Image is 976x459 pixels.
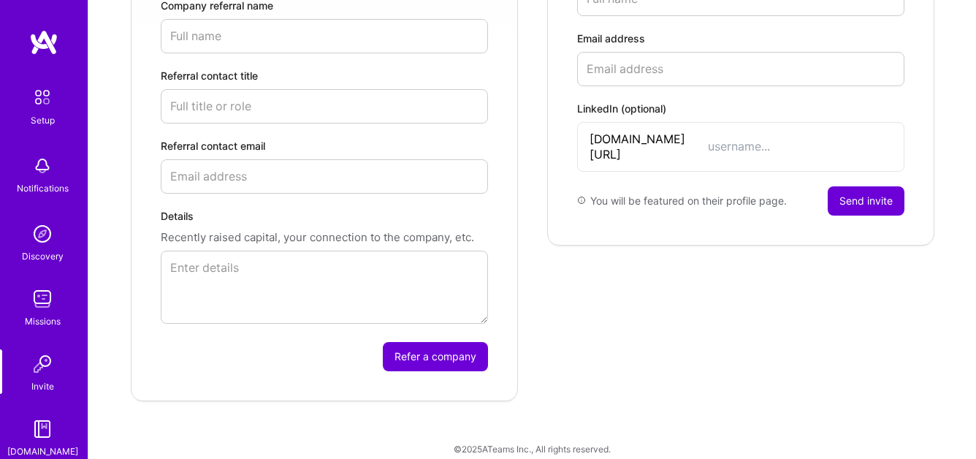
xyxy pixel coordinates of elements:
img: Invite [28,349,57,379]
input: username... [708,139,892,154]
div: You will be featured on their profile page. [577,186,787,216]
div: Missions [25,314,61,329]
input: Full title or role [161,89,488,124]
div: Notifications [17,181,69,196]
input: Email address [161,159,488,194]
label: Referral contact title [161,68,488,83]
label: LinkedIn (optional) [577,101,904,116]
img: discovery [28,219,57,249]
div: Setup [31,113,55,128]
button: Refer a company [383,342,488,371]
input: Full name [161,19,488,53]
label: Details [161,208,488,224]
p: Recently raised capital, your connection to the company, etc. [161,229,488,245]
button: Send invite [828,186,904,216]
label: Referral contact email [161,138,488,153]
img: teamwork [28,284,57,314]
img: logo [29,29,58,56]
span: [DOMAIN_NAME][URL] [590,132,708,162]
input: Email address [577,52,904,86]
img: bell [28,151,57,181]
div: Discovery [22,249,64,264]
img: setup [27,82,58,113]
img: guide book [28,414,57,444]
div: [DOMAIN_NAME] [7,444,78,459]
label: Email address [577,31,904,46]
div: Invite [31,379,54,394]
